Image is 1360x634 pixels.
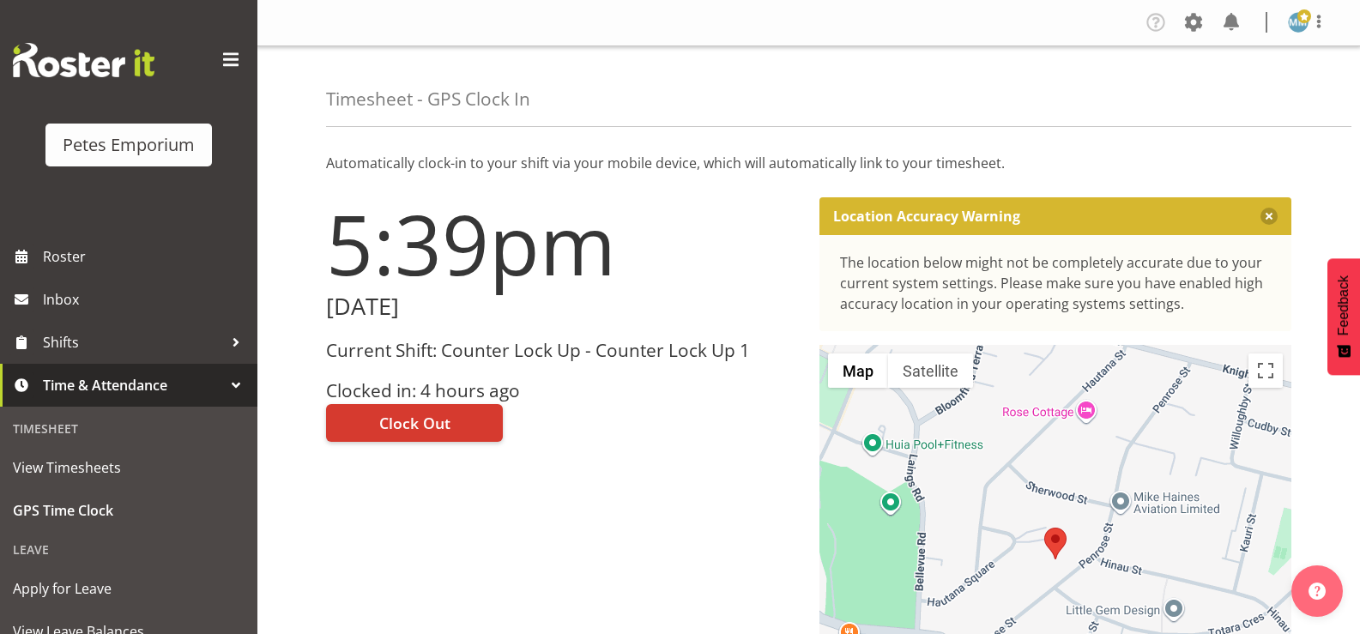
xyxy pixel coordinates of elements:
span: Apply for Leave [13,576,245,601]
span: Inbox [43,287,249,312]
span: Clock Out [379,412,450,434]
h2: [DATE] [326,293,799,320]
button: Show satellite imagery [888,353,973,388]
a: GPS Time Clock [4,489,253,532]
button: Show street map [828,353,888,388]
img: mandy-mosley3858.jpg [1288,12,1309,33]
div: Timesheet [4,411,253,446]
p: Location Accuracy Warning [833,208,1020,225]
h1: 5:39pm [326,197,799,290]
h4: Timesheet - GPS Clock In [326,89,530,109]
button: Close message [1260,208,1278,225]
button: Feedback - Show survey [1327,258,1360,375]
h3: Clocked in: 4 hours ago [326,381,799,401]
div: Petes Emporium [63,132,195,158]
p: Automatically clock-in to your shift via your mobile device, which will automatically link to you... [326,153,1291,173]
div: The location below might not be completely accurate due to your current system settings. Please m... [840,252,1272,314]
span: Shifts [43,329,223,355]
a: View Timesheets [4,446,253,489]
button: Clock Out [326,404,503,442]
span: Roster [43,244,249,269]
span: GPS Time Clock [13,498,245,523]
span: Feedback [1336,275,1351,335]
span: View Timesheets [13,455,245,480]
a: Apply for Leave [4,567,253,610]
h3: Current Shift: Counter Lock Up - Counter Lock Up 1 [326,341,799,360]
div: Leave [4,532,253,567]
button: Toggle fullscreen view [1248,353,1283,388]
img: help-xxl-2.png [1309,583,1326,600]
span: Time & Attendance [43,372,223,398]
img: Rosterit website logo [13,43,154,77]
